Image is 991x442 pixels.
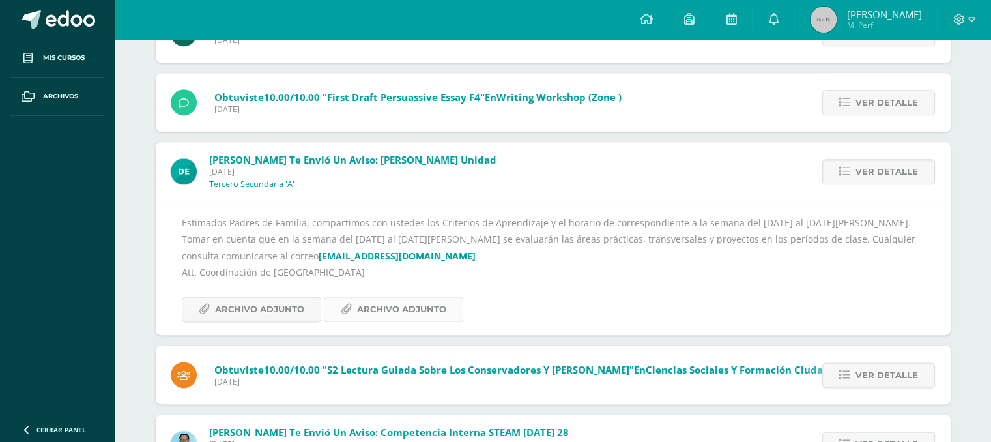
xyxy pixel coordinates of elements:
[171,158,197,184] img: 9fa0c54c0c68d676f2f0303209928c54.png
[182,297,321,322] a: Archivo Adjunto
[324,297,463,322] a: Archivo Adjunto
[855,91,918,115] span: Ver detalle
[43,91,78,102] span: Archivos
[214,35,575,46] span: [DATE]
[36,425,86,434] span: Cerrar panel
[209,179,294,190] p: Tercero Secundaria 'A'
[209,426,569,439] span: [PERSON_NAME] te envió un aviso: Competencia interna STEAM [DATE] 28
[855,160,918,184] span: Ver detalle
[319,250,476,262] a: [EMAIL_ADDRESS][DOMAIN_NAME]
[323,91,485,104] span: "First draft Persuassive Essay F4"
[855,363,918,387] span: Ver detalle
[214,363,881,376] span: Obtuviste en
[215,297,304,321] span: Archivo Adjunto
[43,53,85,63] span: Mis cursos
[496,91,622,104] span: Writing Workshop (Zone )
[209,166,496,177] span: [DATE]
[264,91,320,104] span: 10.00/10.00
[846,20,921,31] span: Mi Perfil
[214,376,881,387] span: [DATE]
[811,7,837,33] img: 45x45
[214,91,622,104] span: Obtuviste en
[846,8,921,21] span: [PERSON_NAME]
[10,39,104,78] a: Mis cursos
[646,363,881,376] span: Ciencias Sociales y Formación Ciudadana (Zona)
[10,78,104,116] a: Archivos
[357,297,446,321] span: Archivo Adjunto
[209,153,496,166] span: [PERSON_NAME] te envió un aviso: [PERSON_NAME] Unidad
[323,363,634,376] span: "S2 Lectura guiada sobre los conservadores y [PERSON_NAME]"
[264,363,320,376] span: 10.00/10.00
[214,104,622,115] span: [DATE]
[182,214,925,322] div: Estimados Padres de Familia, compartimos con ustedes los Criterios de Aprendizaje y el horario de...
